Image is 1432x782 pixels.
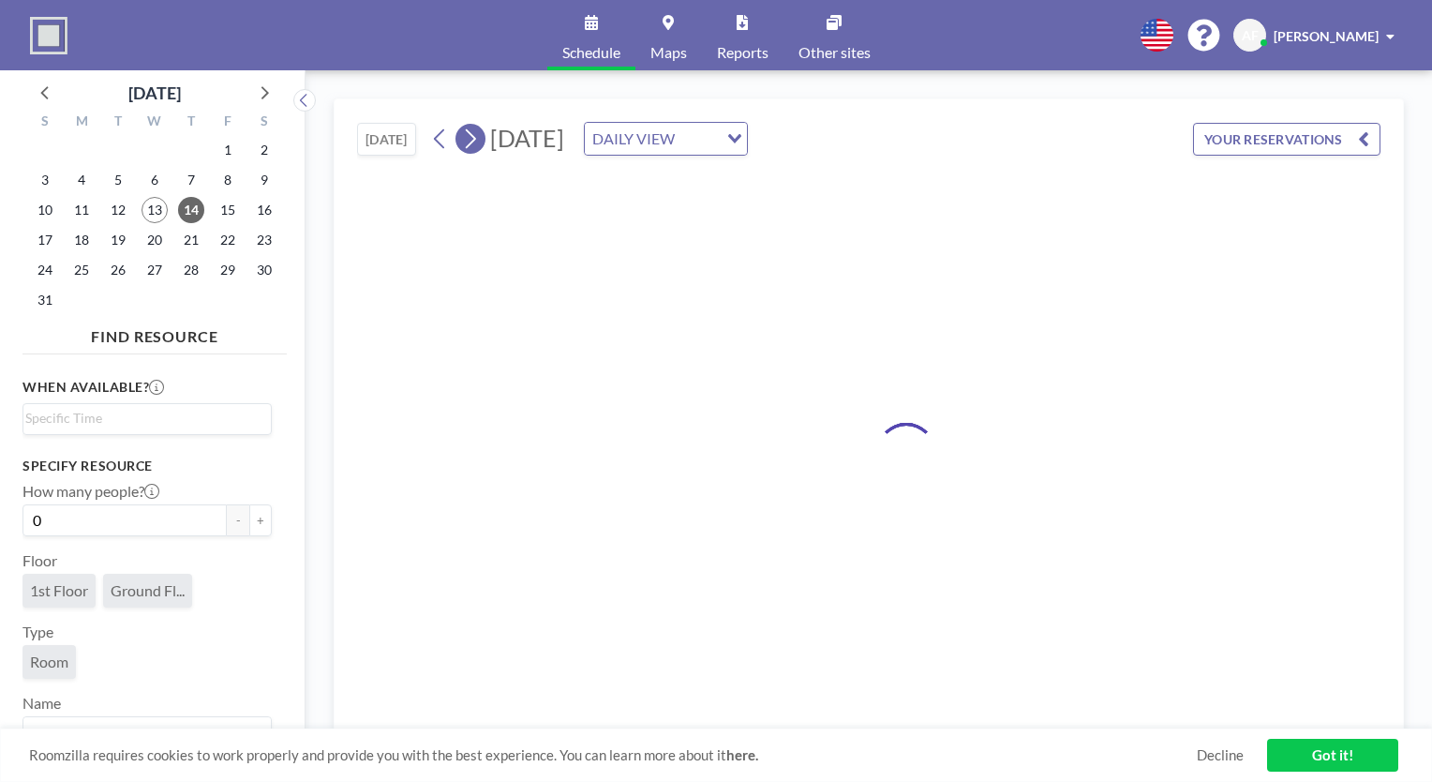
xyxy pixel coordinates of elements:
span: Wednesday, August 27, 2025 [142,257,168,283]
span: Saturday, August 16, 2025 [251,197,277,223]
span: Other sites [798,45,871,60]
span: Friday, August 29, 2025 [215,257,241,283]
a: Decline [1197,746,1244,764]
div: T [172,111,209,135]
span: Saturday, August 23, 2025 [251,227,277,253]
span: Room [30,653,68,671]
div: F [209,111,246,135]
div: Search for option [23,717,271,749]
span: Saturday, August 2, 2025 [251,137,277,163]
button: [DATE] [357,123,416,156]
span: Reports [717,45,768,60]
label: Floor [22,551,57,570]
div: M [64,111,100,135]
span: 1st Floor [30,581,88,600]
a: Got it! [1267,739,1398,772]
div: Search for option [585,123,747,155]
span: Saturday, August 30, 2025 [251,257,277,283]
span: Friday, August 1, 2025 [215,137,241,163]
span: Monday, August 25, 2025 [68,257,95,283]
span: Thursday, August 28, 2025 [178,257,204,283]
span: Sunday, August 3, 2025 [32,167,58,193]
button: YOUR RESERVATIONS [1193,123,1380,156]
span: Monday, August 4, 2025 [68,167,95,193]
label: Type [22,623,53,641]
span: Friday, August 15, 2025 [215,197,241,223]
input: Search for option [25,721,261,745]
span: Sunday, August 24, 2025 [32,257,58,283]
button: + [249,504,272,536]
span: Tuesday, August 12, 2025 [105,197,131,223]
span: [PERSON_NAME] [1274,28,1379,44]
label: How many people? [22,482,159,501]
span: Maps [650,45,687,60]
span: Wednesday, August 20, 2025 [142,227,168,253]
div: W [137,111,173,135]
span: Wednesday, August 13, 2025 [142,197,168,223]
span: Sunday, August 10, 2025 [32,197,58,223]
div: S [246,111,282,135]
span: Sunday, August 17, 2025 [32,227,58,253]
span: Tuesday, August 26, 2025 [105,257,131,283]
span: DAILY VIEW [589,127,679,151]
span: Schedule [562,45,620,60]
span: Monday, August 11, 2025 [68,197,95,223]
span: Saturday, August 9, 2025 [251,167,277,193]
span: AF [1242,27,1259,44]
span: Tuesday, August 5, 2025 [105,167,131,193]
label: Name [22,694,61,713]
span: Tuesday, August 19, 2025 [105,227,131,253]
button: - [227,504,249,536]
span: Wednesday, August 6, 2025 [142,167,168,193]
h3: Specify resource [22,458,272,474]
span: Sunday, August 31, 2025 [32,287,58,313]
div: T [100,111,137,135]
div: S [27,111,64,135]
span: Ground Fl... [111,581,185,600]
span: Roomzilla requires cookies to work properly and provide you with the best experience. You can lea... [29,746,1197,764]
span: Monday, August 18, 2025 [68,227,95,253]
a: here. [726,746,758,763]
span: Friday, August 8, 2025 [215,167,241,193]
span: Thursday, August 14, 2025 [178,197,204,223]
span: [DATE] [490,124,564,152]
input: Search for option [680,127,716,151]
div: Search for option [23,404,271,432]
div: [DATE] [128,80,181,106]
h4: FIND RESOURCE [22,320,287,346]
img: organization-logo [30,17,67,54]
span: Thursday, August 21, 2025 [178,227,204,253]
span: Thursday, August 7, 2025 [178,167,204,193]
span: Friday, August 22, 2025 [215,227,241,253]
input: Search for option [25,408,261,429]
